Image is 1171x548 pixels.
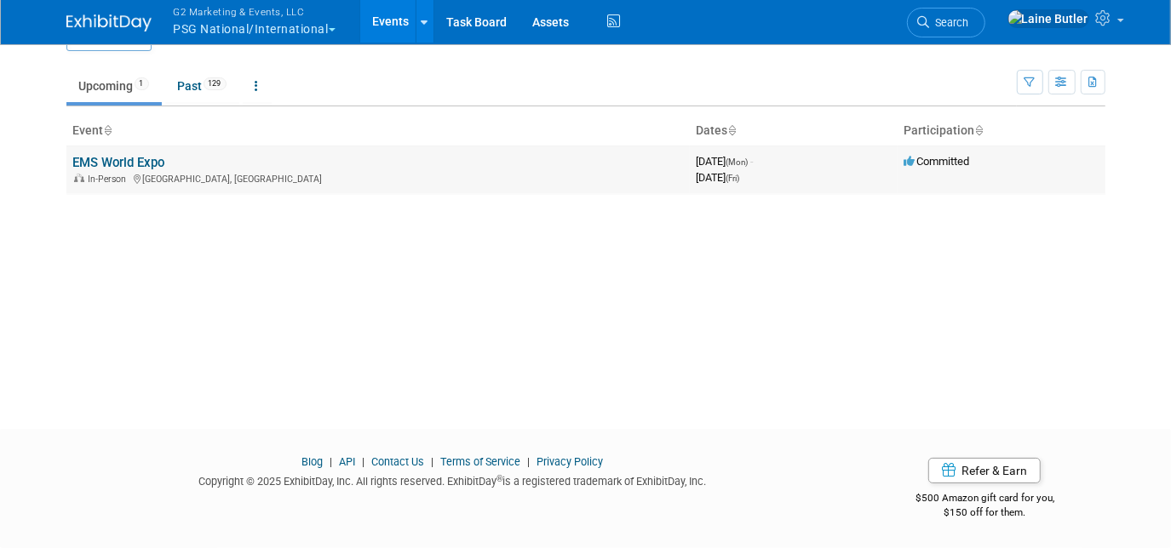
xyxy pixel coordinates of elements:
a: Refer & Earn [928,458,1041,483]
span: [DATE] [697,171,740,184]
span: (Fri) [726,174,740,183]
span: G2 Marketing & Events, LLC [174,3,336,20]
span: [DATE] [697,155,754,168]
a: Sort by Participation Type [975,123,984,137]
a: Past129 [165,70,239,102]
span: 129 [204,77,227,90]
a: EMS World Expo [73,155,165,170]
span: - [751,155,754,168]
a: Sort by Start Date [728,123,737,137]
span: 1 [135,77,149,90]
span: | [427,455,438,468]
span: In-Person [89,174,132,185]
a: API [339,455,355,468]
a: Contact Us [371,455,424,468]
div: Copyright © 2025 ExhibitDay, Inc. All rights reserved. ExhibitDay is a registered trademark of Ex... [66,470,840,489]
a: Terms of Service [440,455,520,468]
div: $500 Amazon gift card for you, [864,480,1105,519]
div: $150 off for them. [864,505,1105,520]
img: ExhibitDay [66,14,152,31]
div: [GEOGRAPHIC_DATA], [GEOGRAPHIC_DATA] [73,171,683,185]
span: (Mon) [726,157,749,167]
img: Laine Butler [1007,9,1089,28]
a: Sort by Event Name [104,123,112,137]
th: Dates [690,117,898,146]
a: Privacy Policy [537,455,603,468]
a: Search [907,8,985,37]
span: Search [930,16,969,29]
span: | [325,455,336,468]
span: Committed [904,155,970,168]
span: | [358,455,369,468]
img: In-Person Event [74,174,84,182]
a: Blog [301,455,323,468]
sup: ® [497,474,502,483]
a: Upcoming1 [66,70,162,102]
th: Participation [898,117,1105,146]
span: | [523,455,534,468]
th: Event [66,117,690,146]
